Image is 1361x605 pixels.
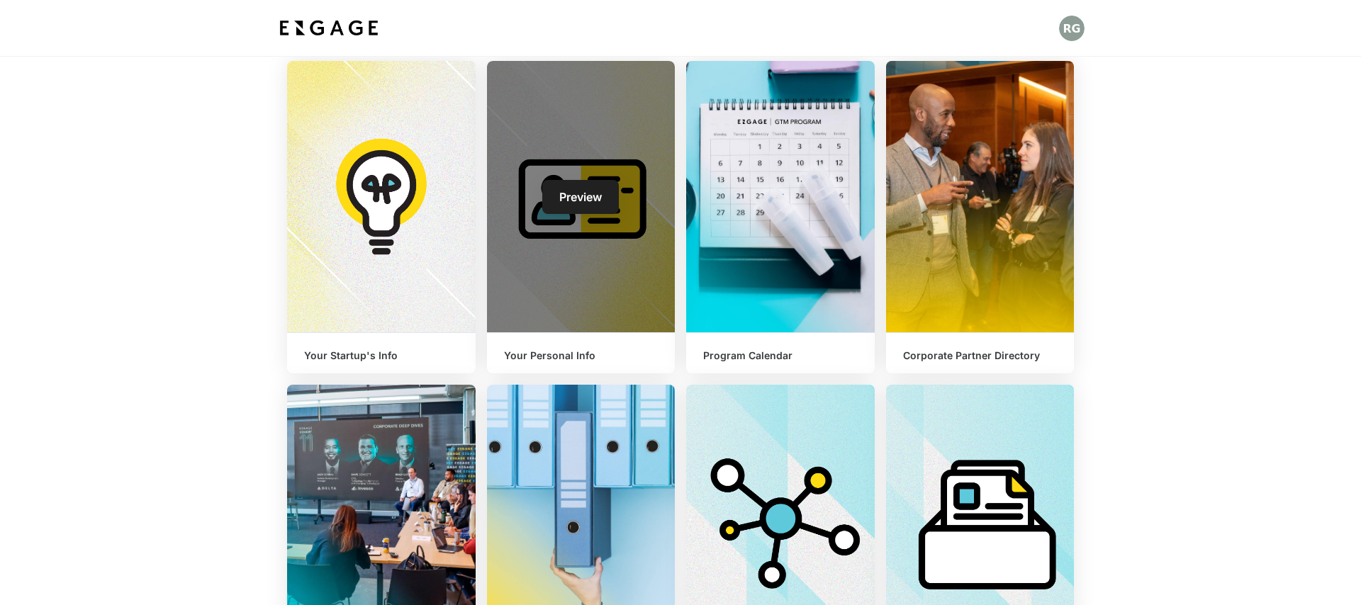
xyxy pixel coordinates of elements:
[542,180,619,214] a: Preview
[559,190,602,204] span: Preview
[903,350,1058,362] h6: Corporate Partner Directory
[304,350,459,362] h6: Your Startup's Info
[1059,16,1085,41] img: Profile picture of Rebecca Greenhalgh
[703,350,858,362] h6: Program Calendar
[276,16,381,41] img: bdf1fb74-1727-4ba0-a5bd-bc74ae9fc70b.jpeg
[504,350,659,362] h6: Your Personal Info
[1059,16,1085,41] button: Open profile menu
